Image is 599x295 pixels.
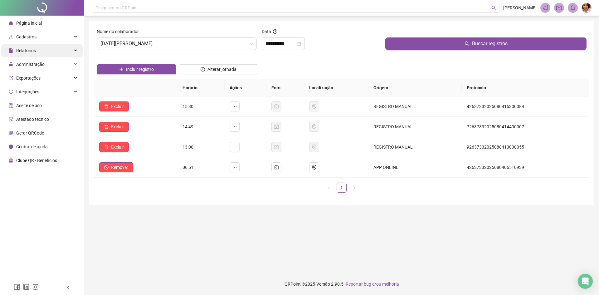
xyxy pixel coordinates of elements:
th: Ações [225,79,266,96]
td: REGISTRO MANUAL [368,117,462,137]
span: delete [104,145,109,149]
td: REGISTRO MANUAL [368,96,462,117]
footer: QRPoint © 2025 - 2.90.5 - [84,273,599,295]
td: REGISTRO MANUAL [368,137,462,157]
span: 14:49 [183,124,193,129]
span: search [465,41,470,46]
button: Remover [99,162,133,172]
a: Alterar jornada [179,67,258,72]
span: 13:00 [183,145,193,150]
span: search [491,6,496,10]
button: Alterar jornada [179,64,258,74]
span: environment [312,165,317,170]
span: Alterar jornada [207,66,236,73]
button: Excluir [99,101,129,111]
th: Foto [266,79,304,96]
span: qrcode [9,131,13,135]
button: right [349,183,359,193]
th: Localização [304,79,368,96]
span: ellipsis [232,165,237,170]
span: Relatórios [16,48,36,53]
span: sync [9,90,13,94]
span: Remover [111,164,128,171]
td: 42637332025080415300084 [462,96,589,117]
li: 1 [337,183,347,193]
span: Administração [16,62,45,67]
button: Buscar registros [385,37,587,50]
span: Excluir [111,103,124,110]
td: 42637332025080406510939 [462,157,589,178]
span: home [9,21,13,25]
span: lock [9,62,13,66]
span: right [352,186,356,190]
span: export [9,76,13,80]
span: delete [104,125,109,129]
td: 92637332025080413000055 [462,137,589,157]
span: camera [274,165,279,170]
span: Excluir [111,123,124,130]
th: Horário [178,79,225,96]
span: Versão [316,282,330,287]
span: Cadastros [16,34,37,39]
span: Aceite de uso [16,103,42,108]
span: Excluir [111,144,124,150]
span: ellipsis [232,145,237,150]
span: solution [9,117,13,121]
span: LUCIA OLIVEIRA LINDOSO [100,38,253,50]
button: Excluir [99,142,129,152]
div: Open Intercom Messenger [578,274,593,289]
span: Clube QR - Beneficios [16,158,57,163]
span: Central de ajuda [16,144,48,149]
span: [PERSON_NAME] [503,4,537,11]
span: Atestado técnico [16,117,49,122]
span: mail [556,5,562,11]
span: question-circle [273,29,277,34]
span: user-add [9,35,13,39]
label: Nome do colaborador [97,28,143,35]
span: Exportações [16,76,41,81]
span: plus [119,67,124,71]
span: facebook [14,284,20,290]
span: left [327,186,331,190]
span: Reportar bug e/ou melhoria [346,282,399,287]
span: left [66,285,71,290]
span: Gerar QRCode [16,130,44,135]
th: Origem [368,79,462,96]
span: gift [9,158,13,163]
td: 72637332025080414490007 [462,117,589,137]
span: audit [9,103,13,108]
span: Buscar registros [472,40,508,47]
span: 06:51 [183,165,193,170]
span: file [9,48,13,53]
li: Próxima página [349,183,359,193]
th: Protocolo [462,79,589,96]
span: 15:30 [183,104,193,109]
img: 81251 [582,3,591,12]
td: APP ONLINE [368,157,462,178]
span: stop [104,165,109,170]
span: notification [543,5,548,11]
span: linkedin [23,284,29,290]
span: bell [570,5,576,11]
span: Data [262,29,271,34]
button: Incluir registro [97,64,176,74]
span: clock-circle [201,67,205,71]
span: instagram [32,284,39,290]
span: ellipsis [232,124,237,129]
span: ellipsis [232,104,237,109]
span: Integrações [16,89,39,94]
button: Excluir [99,122,129,132]
span: Página inicial [16,21,42,26]
span: info-circle [9,145,13,149]
span: delete [104,104,109,109]
button: left [324,183,334,193]
span: Incluir registro [126,66,154,73]
li: Página anterior [324,183,334,193]
a: 1 [337,183,346,192]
